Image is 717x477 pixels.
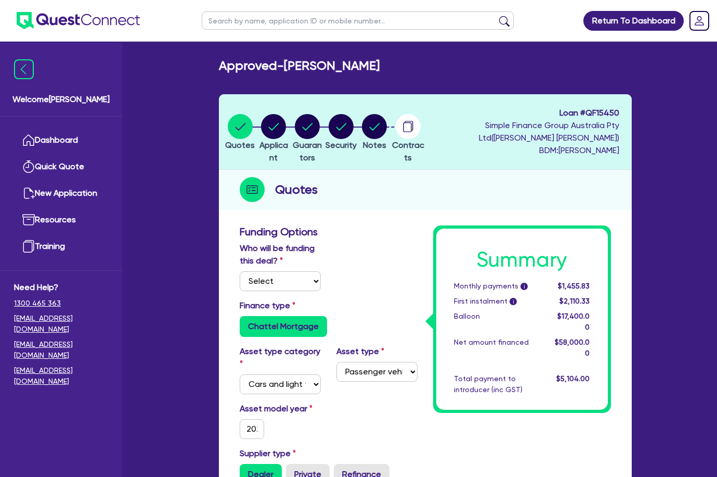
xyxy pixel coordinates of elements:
[427,107,619,119] span: Loan # QF15450
[427,144,619,157] span: BDM: [PERSON_NAME]
[14,365,108,387] a: [EMAIL_ADDRESS][DOMAIN_NAME]
[240,225,418,238] h3: Funding Options
[391,114,425,165] button: Contracts
[325,114,357,152] button: Security
[361,114,387,152] button: Notes
[446,296,547,307] div: First instalment
[240,299,295,312] label: Finance type
[583,11,684,31] a: Return To Dashboard
[225,140,255,150] span: Quotes
[14,127,108,154] a: Dashboard
[686,7,713,34] a: Dropdown toggle
[14,299,61,307] tcxspan: Call 1300 465 363 via 3CX
[202,11,514,30] input: Search by name, application ID or mobile number...
[336,345,384,358] label: Asset type
[363,140,386,150] span: Notes
[14,180,108,207] a: New Application
[14,313,108,335] a: [EMAIL_ADDRESS][DOMAIN_NAME]
[291,114,324,165] button: Guarantors
[257,114,291,165] button: Applicant
[556,374,590,383] span: $5,104.00
[392,140,424,162] span: Contracts
[446,373,547,395] div: Total payment to introducer (inc GST)
[232,403,329,415] label: Asset model year
[22,187,35,199] img: new-application
[240,447,296,460] label: Supplier type
[240,177,265,202] img: step-icon
[14,339,108,361] a: [EMAIL_ADDRESS][DOMAIN_NAME]
[14,281,108,294] span: Need Help?
[510,298,517,305] span: i
[219,58,380,73] h2: Approved - [PERSON_NAME]
[275,180,318,199] h2: Quotes
[293,140,322,162] span: Guarantors
[240,316,327,337] label: Chattel Mortgage
[446,311,547,333] div: Balloon
[325,140,357,150] span: Security
[555,338,590,357] span: $58,000.00
[520,283,528,290] span: i
[225,114,255,152] button: Quotes
[22,240,35,253] img: training
[446,281,547,292] div: Monthly payments
[240,345,321,370] label: Asset type category
[14,233,108,260] a: Training
[479,120,619,143] span: Simple Finance Group Australia Pty Ltd ( [PERSON_NAME] [PERSON_NAME] )
[240,242,321,267] label: Who will be funding this deal?
[559,297,590,305] span: $2,110.33
[22,214,35,226] img: resources
[454,247,590,272] h1: Summary
[12,93,110,106] span: Welcome [PERSON_NAME]
[259,140,288,162] span: Applicant
[14,154,108,180] a: Quick Quote
[22,160,35,173] img: quick-quote
[14,207,108,233] a: Resources
[558,282,590,290] span: $1,455.83
[17,12,140,29] img: quest-connect-logo-blue
[446,337,547,359] div: Net amount financed
[557,312,590,331] span: $17,400.00
[14,59,34,79] img: icon-menu-close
